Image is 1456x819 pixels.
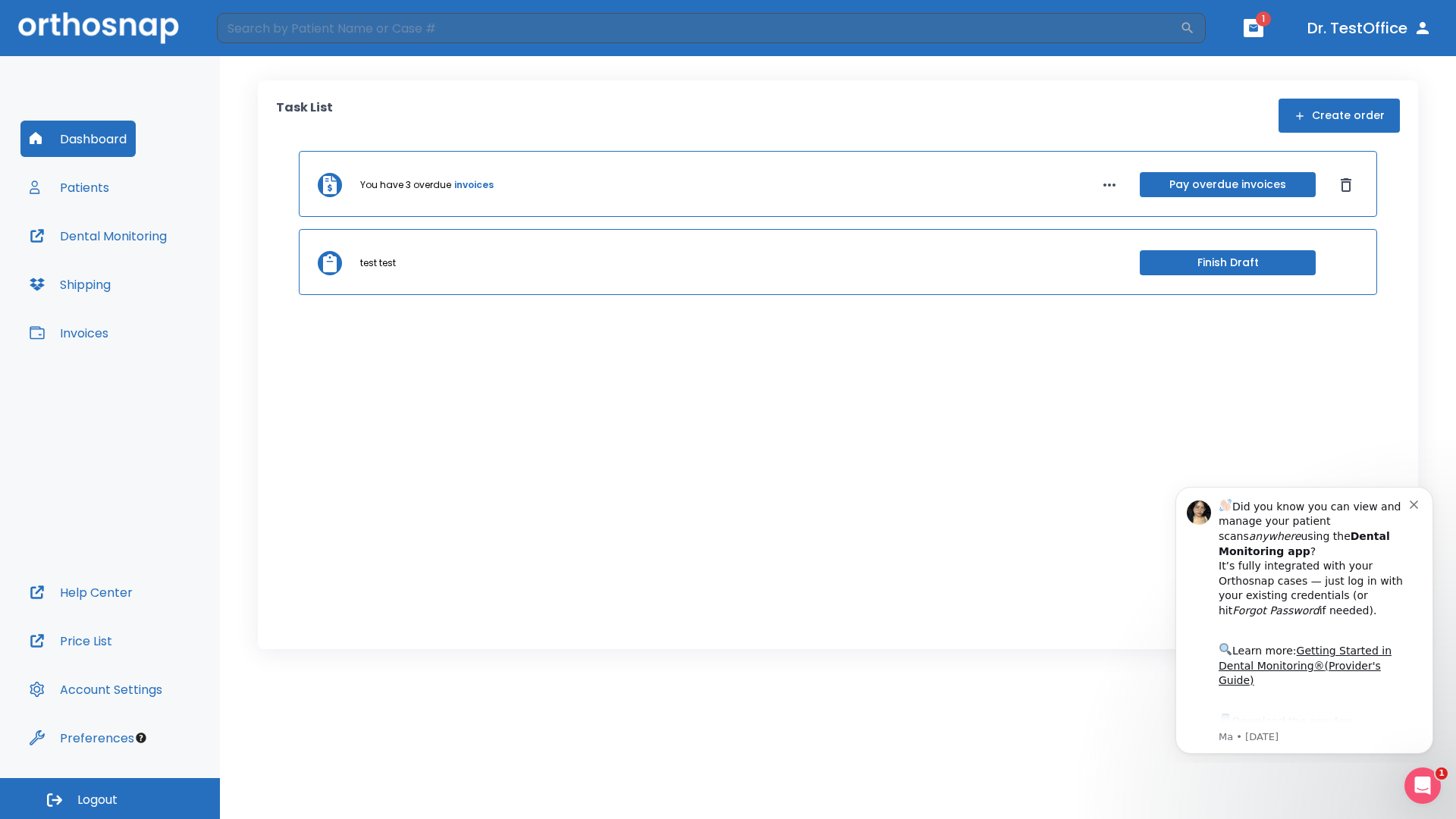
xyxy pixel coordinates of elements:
[257,24,269,36] button: Dismiss notification
[217,13,1180,43] input: Search by Patient Name or Case #
[1279,99,1400,133] button: Create order
[20,218,176,254] button: Dental Monitoring
[276,99,333,133] p: Task List
[20,315,118,351] button: Invoices
[1140,250,1316,275] button: Finish Draft
[20,671,171,708] button: Account Settings
[1140,172,1316,197] button: Pay overdue invoices
[20,574,142,610] button: Help Center
[66,242,201,269] a: App Store
[1301,14,1438,42] button: Dr. TestOffice
[134,731,148,745] div: Tooltip anchor
[77,792,118,808] span: Logout
[20,266,120,303] button: Shipping
[20,121,136,157] button: Dashboard
[20,623,121,659] button: Price List
[66,257,257,271] p: Message from Ma, sent 5w ago
[1153,473,1456,763] iframe: Intercom notifications message
[454,178,494,192] a: invoices
[1256,11,1271,27] span: 1
[1404,767,1441,804] iframe: Intercom live chat
[1436,767,1448,780] span: 1
[20,720,143,756] button: Preferences
[360,178,451,192] p: You have 3 overdue
[18,12,179,43] img: Orthosnap
[1334,173,1358,197] button: Dismiss
[360,256,396,270] p: test test
[66,238,257,315] div: Download the app: | ​ Let us know if you need help getting started!
[20,169,118,206] button: Patients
